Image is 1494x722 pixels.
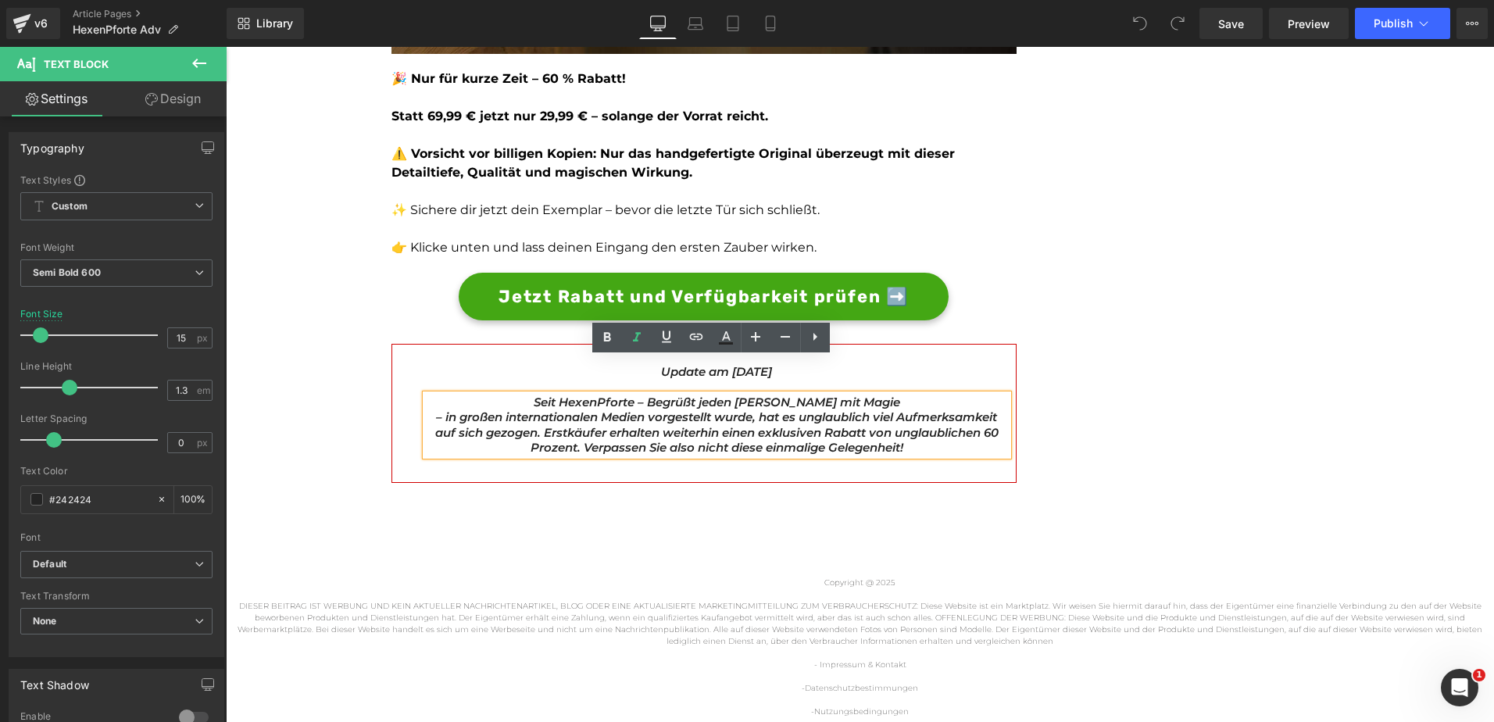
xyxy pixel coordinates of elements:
div: Letter Spacing [20,413,213,424]
div: % [174,486,212,513]
b: Semi Bold 600 [33,266,101,278]
a: Tablet [714,8,752,39]
button: Publish [1355,8,1450,39]
span: Library [256,16,293,30]
div: v6 [31,13,51,34]
iframe: Intercom live chat [1441,669,1478,706]
strong: Statt 69,99 € jetzt nur 29,99 € – solange der Vorrat reicht. [166,62,542,77]
a: Desktop [639,8,677,39]
a: Preview [1269,8,1349,39]
i: Update am [DATE] [435,317,546,332]
div: Line Height [20,361,213,372]
i: – in großen internationalen Medien vorgestellt wurde, hat es unglaublich viel Aufmerksamkeit auf ... [209,363,773,408]
a: Nutzungsbedingungen [588,659,683,670]
span: - [585,659,683,670]
span: Text Block [44,58,109,70]
div: Text Shadow [20,670,89,692]
div: Text Color [20,466,213,477]
div: Font Size [20,309,63,320]
div: Font Weight [20,242,213,253]
span: Publish [1374,17,1413,30]
a: Article Pages [73,8,227,20]
i: Default [33,558,66,571]
strong: ⚠️ Vorsicht vor billigen Kopien: Nur das handgefertigte Original überzeugt mit dieser Detailtiefe... [166,99,729,133]
span: em [197,385,210,395]
div: Text Styles [20,173,213,186]
p: 👉 Klicke unten und lass deinen Eingang den ersten Zauber wirken. [166,191,791,210]
a: - Impressum & Kontakt [588,613,681,623]
span: px [197,333,210,343]
button: Redo [1162,8,1193,39]
a: New Library [227,8,304,39]
a: Jetzt Rabatt und Verfügbarkeit prüfen ➡️ [233,226,723,273]
button: More [1456,8,1488,39]
a: Design [116,81,230,116]
div: Text Transform [20,591,213,602]
strong: 🎉 Nur für kurze Zeit – 60 % Rabatt! [166,24,400,39]
span: px [197,438,210,448]
b: Custom [52,200,88,213]
a: Datenschutzbestimmungen [579,636,692,646]
div: Font [20,532,213,543]
a: Mobile [752,8,789,39]
span: HexenPforte Adv [73,23,161,36]
a: v6 [6,8,60,39]
button: Undo [1124,8,1156,39]
b: None [33,615,57,627]
a: Laptop [677,8,714,39]
span: Preview [1288,16,1330,32]
p: ✨ Sichere dir jetzt dein Exemplar – bevor die letzte Tür sich schließt. [166,154,791,173]
input: Color [49,491,149,508]
span: Jetzt Rabatt und Verfügbarkeit prüfen ➡️ [273,237,683,263]
div: Typography [20,133,84,155]
i: Seit HexenPforte – Begrüßt jeden [PERSON_NAME] mit Magie [308,348,674,363]
span: 1 [1473,669,1485,681]
span: Save [1218,16,1244,32]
